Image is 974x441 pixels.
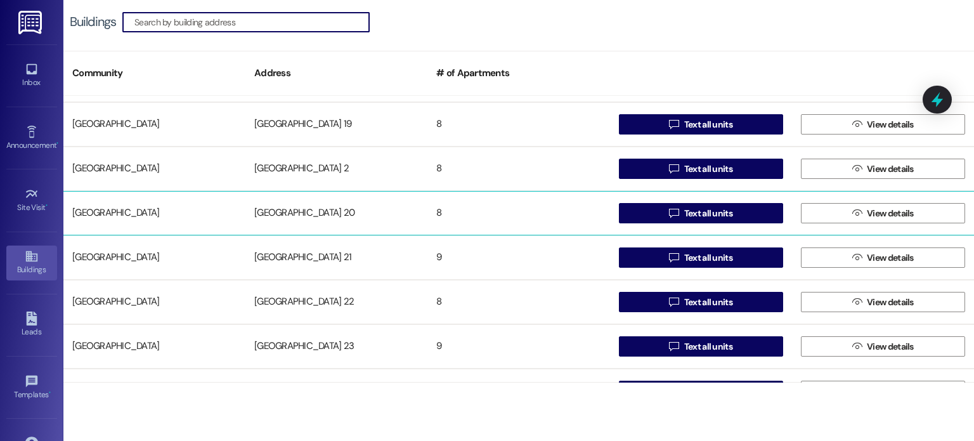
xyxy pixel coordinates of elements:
span: Text all units [684,251,732,265]
div: 8 [427,112,609,137]
span: View details [867,251,914,265]
div: 8 [427,289,609,315]
button: View details [801,381,965,401]
div: 9 [427,378,609,404]
div: [GEOGRAPHIC_DATA] [63,112,245,137]
div: [GEOGRAPHIC_DATA] [63,334,245,359]
div: [GEOGRAPHIC_DATA] 22 [245,289,427,315]
i:  [852,119,862,129]
button: Text all units [619,159,783,179]
button: View details [801,203,965,223]
i:  [852,253,862,263]
span: Text all units [684,207,732,220]
button: View details [801,159,965,179]
div: 8 [427,201,609,226]
span: • [46,201,48,210]
button: Text all units [619,336,783,357]
button: View details [801,247,965,268]
div: Buildings [70,15,116,29]
a: Inbox [6,58,57,93]
i:  [669,164,679,174]
button: Text all units [619,203,783,223]
span: • [56,139,58,148]
i:  [669,119,679,129]
div: 9 [427,245,609,270]
input: Search by building address [134,13,369,31]
div: [GEOGRAPHIC_DATA] [63,156,245,181]
div: 8 [427,156,609,181]
i:  [669,297,679,307]
span: Text all units [684,162,732,176]
i:  [669,253,679,263]
i:  [852,297,862,307]
button: Text all units [619,292,783,312]
div: # of Apartments [427,58,609,89]
div: [GEOGRAPHIC_DATA] 19 [245,112,427,137]
span: Text all units [684,340,732,353]
div: [GEOGRAPHIC_DATA] 20 [245,201,427,226]
span: Text all units [684,296,732,309]
div: [GEOGRAPHIC_DATA] [63,201,245,226]
a: Leads [6,308,57,342]
a: Site Visit • [6,183,57,218]
span: View details [867,162,914,176]
i:  [669,341,679,352]
div: [GEOGRAPHIC_DATA] 2 [245,156,427,181]
div: [GEOGRAPHIC_DATA] [63,378,245,404]
div: [GEOGRAPHIC_DATA] 21 [245,245,427,270]
i:  [852,164,862,174]
div: [GEOGRAPHIC_DATA] 24 [245,378,427,404]
span: Text all units [684,118,732,131]
a: Templates • [6,371,57,405]
button: View details [801,114,965,135]
div: [GEOGRAPHIC_DATA] 23 [245,334,427,359]
button: View details [801,336,965,357]
div: Community [63,58,245,89]
button: Text all units [619,247,783,268]
div: Address [245,58,427,89]
div: [GEOGRAPHIC_DATA] [63,245,245,270]
i:  [669,208,679,218]
div: [GEOGRAPHIC_DATA] [63,289,245,315]
div: 9 [427,334,609,359]
a: Buildings [6,246,57,280]
i:  [852,341,862,352]
span: View details [867,207,914,220]
span: View details [867,296,914,309]
i:  [852,208,862,218]
button: Text all units [619,381,783,401]
span: • [49,388,51,397]
button: View details [801,292,965,312]
span: View details [867,118,914,131]
span: View details [867,340,914,353]
button: Text all units [619,114,783,135]
img: ResiDesk Logo [18,11,44,34]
